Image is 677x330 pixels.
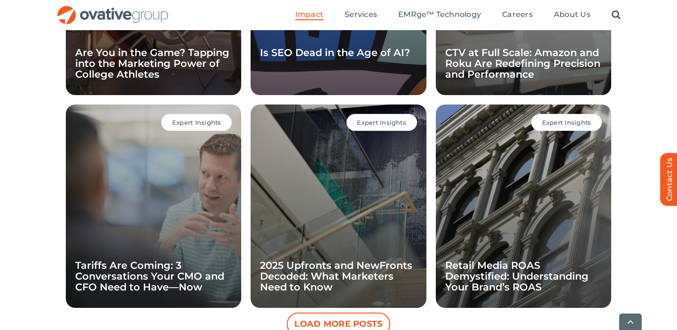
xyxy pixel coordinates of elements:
span: Careers [502,10,533,19]
span: Impact [295,10,323,19]
span: Services [345,10,377,19]
a: EMRge™ Technology [398,10,481,20]
a: Is SEO Dead in the Age of AI? [260,47,410,58]
a: OG_Full_horizontal_RGB [56,5,169,14]
a: Impact [295,10,323,20]
a: Services [345,10,377,20]
a: Retail Media ROAS Demystified: Understanding Your Brand’s ROAS [445,259,589,293]
span: EMRge™ Technology [398,10,481,19]
a: Search [612,10,621,20]
a: Careers [502,10,533,20]
a: CTV at Full Scale: Amazon and Roku Are Redefining Precision and Performance [445,47,600,80]
a: About Us [554,10,590,20]
a: Are You in the Game? Tapping into the Marketing Power of College Athletes [75,47,229,80]
span: About Us [554,10,590,19]
a: Tariffs Are Coming: 3 Conversations Your CMO and CFO Need to Have—Now [75,259,224,293]
a: 2025 Upfronts and NewFronts Decoded: What Marketers Need to Know [260,259,412,293]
